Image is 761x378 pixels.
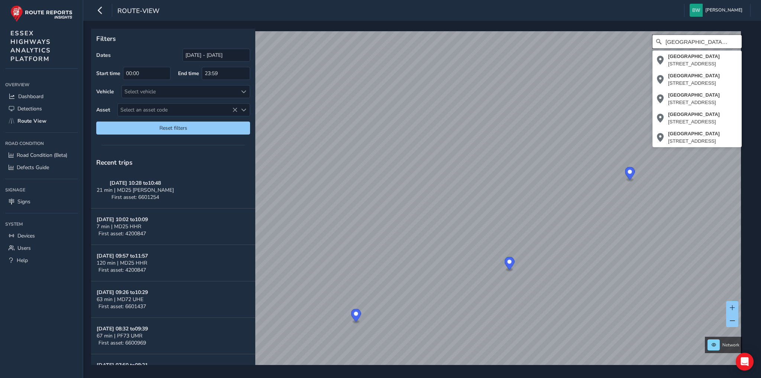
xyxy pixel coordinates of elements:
[17,164,49,171] span: Defects Guide
[97,187,174,194] span: 21 min | MD25 [PERSON_NAME]
[97,259,147,266] span: 120 min | MD25 HHR
[97,223,141,230] span: 7 min | MD25 HHR
[5,115,78,127] a: Route View
[96,122,250,135] button: Reset filters
[5,103,78,115] a: Detections
[97,362,148,369] strong: [DATE] 07:50 to 08:21
[91,245,255,281] button: [DATE] 09:57 to11:57120 min | MD25 HHRFirst asset: 4200847
[110,180,161,187] strong: [DATE] 10:28 to 10:48
[102,125,245,132] span: Reset filters
[97,252,148,259] strong: [DATE] 09:57 to 11:57
[98,303,146,310] span: First asset: 6601437
[17,232,35,239] span: Devices
[5,90,78,103] a: Dashboard
[668,60,720,68] div: [STREET_ADDRESS]
[96,70,120,77] label: Start time
[96,106,110,113] label: Asset
[5,196,78,208] a: Signs
[122,85,237,98] div: Select vehicle
[91,209,255,245] button: [DATE] 10:02 to10:097 min | MD25 HHRFirst asset: 4200847
[668,130,720,138] div: [GEOGRAPHIC_DATA]
[98,230,146,237] span: First asset: 4200847
[237,104,250,116] div: Select an asset code
[351,309,361,324] div: Map marker
[97,325,148,332] strong: [DATE] 08:32 to 09:39
[18,93,43,100] span: Dashboard
[722,342,739,348] span: Network
[98,339,146,346] span: First asset: 6600969
[690,4,703,17] img: diamond-layout
[5,254,78,266] a: Help
[17,257,28,264] span: Help
[97,332,142,339] span: 67 min | PF73 UMR
[705,4,742,17] span: [PERSON_NAME]
[91,172,255,209] button: [DATE] 10:28 to10:4821 min | MD25 [PERSON_NAME]First asset: 6601254
[96,88,114,95] label: Vehicle
[5,138,78,149] div: Road Condition
[91,318,255,354] button: [DATE] 08:32 to09:3967 min | PF73 UMRFirst asset: 6600969
[97,216,148,223] strong: [DATE] 10:02 to 10:09
[505,257,515,272] div: Map marker
[668,91,720,99] div: [GEOGRAPHIC_DATA]
[97,289,148,296] strong: [DATE] 09:26 to 10:29
[10,5,72,22] img: rr logo
[111,194,159,201] span: First asset: 6601254
[96,52,111,59] label: Dates
[91,281,255,318] button: [DATE] 09:26 to10:2963 min | MD72 UHEFirst asset: 6601437
[668,53,720,60] div: [GEOGRAPHIC_DATA]
[5,184,78,196] div: Signage
[98,266,146,274] span: First asset: 4200847
[117,6,159,17] span: route-view
[96,158,133,167] span: Recent trips
[5,230,78,242] a: Devices
[118,104,237,116] span: Select an asset code
[97,296,143,303] span: 63 min | MD72 UHE
[5,219,78,230] div: System
[5,242,78,254] a: Users
[668,72,720,80] div: [GEOGRAPHIC_DATA]
[5,79,78,90] div: Overview
[668,111,720,118] div: [GEOGRAPHIC_DATA]
[668,138,720,145] div: [STREET_ADDRESS]
[668,99,720,106] div: [STREET_ADDRESS]
[625,167,635,182] div: Map marker
[96,34,250,43] p: Filters
[17,198,30,205] span: Signs
[10,29,51,63] span: ESSEX HIGHWAYS ANALYTICS PLATFORM
[5,149,78,161] a: Road Condition (Beta)
[668,118,720,126] div: [STREET_ADDRESS]
[5,161,78,174] a: Defects Guide
[690,4,745,17] button: [PERSON_NAME]
[17,105,42,112] span: Detections
[94,31,741,374] canvas: Map
[652,35,742,48] input: Search
[17,245,31,252] span: Users
[17,152,67,159] span: Road Condition (Beta)
[17,117,46,125] span: Route View
[736,353,754,371] div: Open Intercom Messenger
[178,70,199,77] label: End time
[668,80,720,87] div: [STREET_ADDRESS]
